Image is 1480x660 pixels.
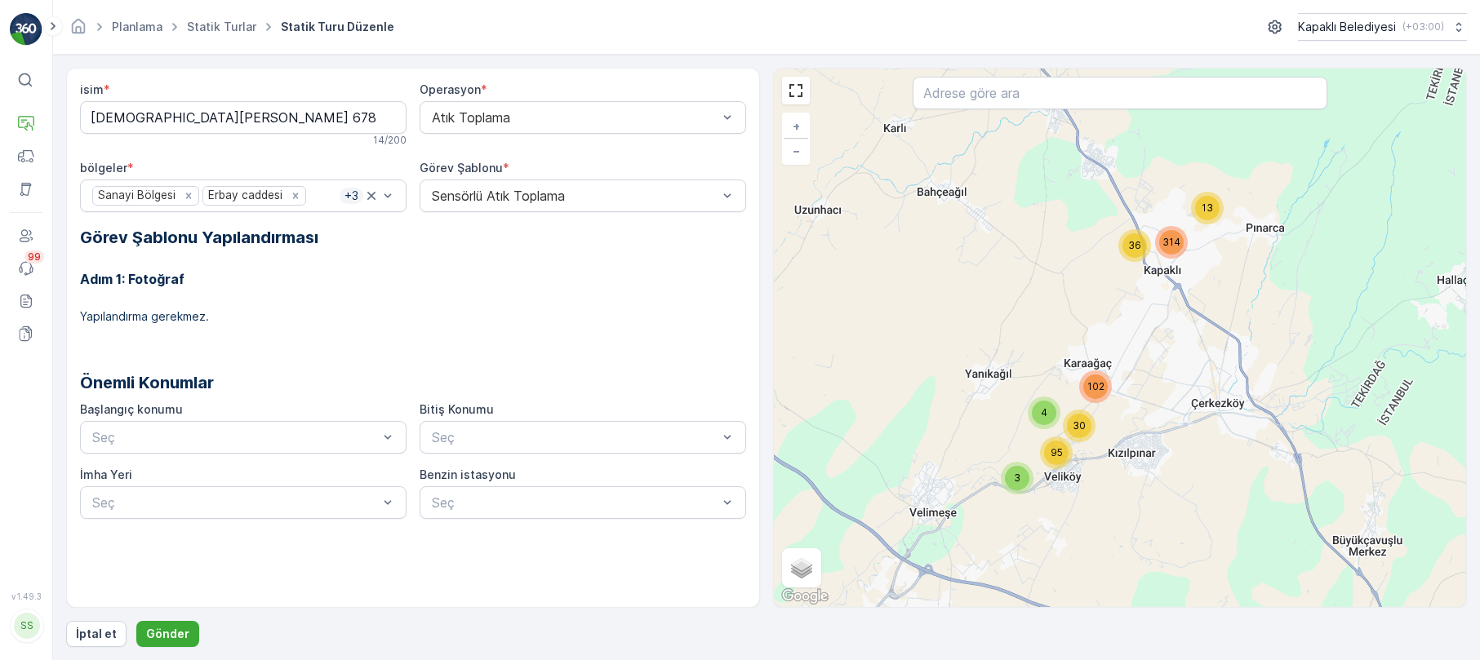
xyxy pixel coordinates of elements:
[913,77,1328,109] input: Adrese göre ara
[1079,370,1112,403] div: 102
[1063,410,1096,442] div: 30
[784,139,808,163] a: Uzaklaştır
[793,144,801,157] span: −
[10,252,42,285] a: 99
[1040,436,1073,469] div: 95
[10,605,42,647] button: SS
[76,626,117,642] p: İptal et
[1128,239,1141,251] span: 36
[778,586,832,607] a: Bu bölgeyi Google Haritalar'da açın (yeni pencerede açılır)
[92,427,378,447] p: Seç
[1001,462,1033,494] div: 3
[1298,19,1396,35] p: Kapaklı Belediyesi
[80,269,746,289] h3: Adım 1: Fotoğraf
[373,134,407,147] p: 14 / 200
[432,493,718,512] p: Seç
[1028,396,1060,429] div: 4
[1191,192,1224,224] div: 13
[1202,202,1213,214] span: 13
[136,621,199,647] button: Gönder
[187,20,256,33] a: Statik Turlar
[14,613,40,639] div: SS
[1298,13,1467,41] button: Kapaklı Belediyesi(+03:00)
[66,621,127,647] button: İptal et
[28,250,41,264] p: 99
[420,467,516,481] label: Benzin istasyonu
[1073,419,1086,432] span: 30
[432,427,718,447] p: Seç
[793,119,800,133] span: +
[10,591,42,601] span: v 1.49.3
[80,402,183,416] label: Başlangıç konumu
[784,78,808,103] a: View Fullscreen
[93,187,178,204] div: Sanayi Bölgesi
[1014,472,1020,484] span: 3
[1118,229,1151,262] div: 36
[112,20,162,33] a: Planlama
[80,467,132,481] label: İmha Yeri
[80,308,746,325] p: Yapılandırma gerekmez.
[784,550,820,586] a: Layers
[778,586,832,607] img: Google
[180,188,198,203] div: Remove Sanayi Bölgesi
[278,19,398,35] span: Statik Turu Düzenle
[784,114,808,139] a: Yakınlaştır
[69,24,87,38] a: Ana Sayfa
[420,161,503,175] label: Görev Şablonu
[80,82,104,96] label: isim
[287,188,304,203] div: Remove Erbay caddesi
[80,370,746,395] p: Önemli Konumlar
[80,225,746,250] h2: Görev Şablonu Yapılandırması
[203,187,285,204] div: Erbay caddesi
[10,13,42,46] img: logo
[1087,380,1104,392] span: 102
[146,626,189,642] p: Gönder
[1155,226,1188,259] div: 314
[343,188,360,204] p: + 3
[1162,236,1180,248] span: 314
[80,161,127,175] label: bölgeler
[1402,20,1444,33] p: ( +03:00 )
[420,82,481,96] label: Operasyon
[1051,446,1063,458] span: 95
[92,493,378,512] p: Seç
[1041,406,1047,419] span: 4
[420,402,494,416] label: Bitiş Konumu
